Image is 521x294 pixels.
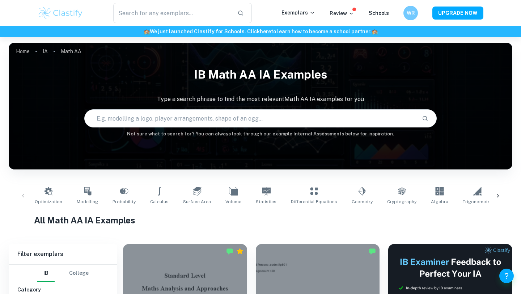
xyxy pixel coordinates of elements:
[34,214,487,227] h1: All Math AA IA Examples
[9,130,512,138] h6: Not sure what to search for? You can always look through our example Internal Assessments below f...
[225,198,241,205] span: Volume
[419,112,431,125] button: Search
[226,248,233,255] img: Marked
[291,198,337,205] span: Differential Equations
[183,198,211,205] span: Surface Area
[432,7,483,20] button: UPGRADE NOW
[9,95,512,104] p: Type a search phrase to find the most relevant Math AA IA examples for you
[61,47,81,55] p: Math AA
[330,9,354,17] p: Review
[16,46,30,56] a: Home
[463,198,492,205] span: Trigonometry
[1,28,520,35] h6: We just launched Clastify for Schools. Click to learn how to become a school partner.
[256,198,276,205] span: Statistics
[37,265,89,282] div: Filter type choice
[372,29,378,34] span: 🏫
[387,198,416,205] span: Cryptography
[369,10,389,16] a: Schools
[407,9,415,17] h6: WR
[352,198,373,205] span: Geometry
[77,198,98,205] span: Modelling
[236,248,243,255] div: Premium
[43,46,48,56] a: IA
[150,198,169,205] span: Calculus
[369,248,376,255] img: Marked
[9,244,117,264] h6: Filter exemplars
[499,269,514,283] button: Help and Feedback
[403,6,418,20] button: WR
[113,198,136,205] span: Probability
[9,63,512,86] h1: IB Math AA IA examples
[17,286,109,294] h6: Category
[35,198,62,205] span: Optimization
[113,3,232,23] input: Search for any exemplars...
[38,6,84,20] img: Clastify logo
[37,265,55,282] button: IB
[144,29,150,34] span: 🏫
[431,198,448,205] span: Algebra
[69,265,89,282] button: College
[281,9,315,17] p: Exemplars
[85,108,416,129] input: E.g. modelling a logo, player arrangements, shape of an egg...
[260,29,271,34] a: here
